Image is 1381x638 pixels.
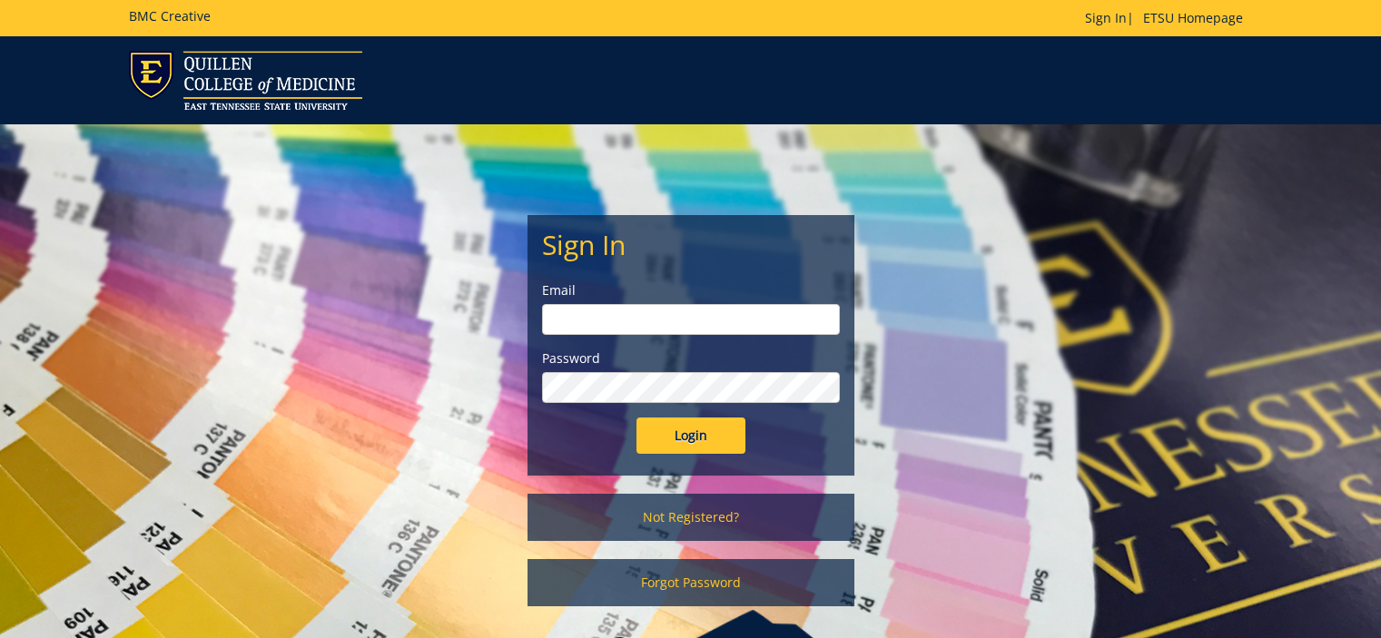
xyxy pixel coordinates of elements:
a: Forgot Password [528,559,854,606]
a: Sign In [1085,9,1127,26]
label: Password [542,349,840,368]
input: Login [636,417,745,454]
a: Not Registered? [528,494,854,541]
h2: Sign In [542,230,840,260]
h5: BMC Creative [129,9,211,23]
img: ETSU logo [129,51,362,110]
a: ETSU Homepage [1134,9,1252,26]
p: | [1085,9,1252,27]
label: Email [542,281,840,299]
